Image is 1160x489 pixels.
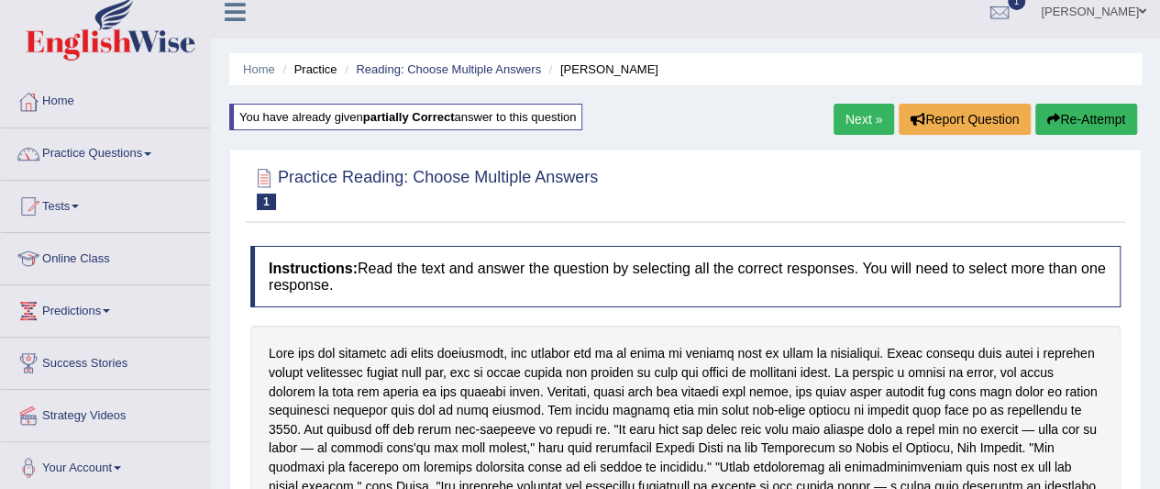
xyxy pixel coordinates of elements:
[250,164,598,210] h2: Practice Reading: Choose Multiple Answers
[356,62,541,76] a: Reading: Choose Multiple Answers
[278,61,337,78] li: Practice
[1,442,210,488] a: Your Account
[363,110,455,124] b: partially correct
[1035,104,1137,135] button: Re-Attempt
[545,61,658,78] li: [PERSON_NAME]
[1,76,210,122] a: Home
[834,104,894,135] a: Next »
[1,233,210,279] a: Online Class
[1,338,210,383] a: Success Stories
[1,390,210,436] a: Strategy Videos
[1,181,210,227] a: Tests
[1,285,210,331] a: Predictions
[1,128,210,174] a: Practice Questions
[257,194,276,210] span: 1
[899,104,1031,135] button: Report Question
[229,104,582,130] div: You have already given answer to this question
[269,261,358,276] b: Instructions:
[243,62,275,76] a: Home
[250,246,1121,307] h4: Read the text and answer the question by selecting all the correct responses. You will need to se...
